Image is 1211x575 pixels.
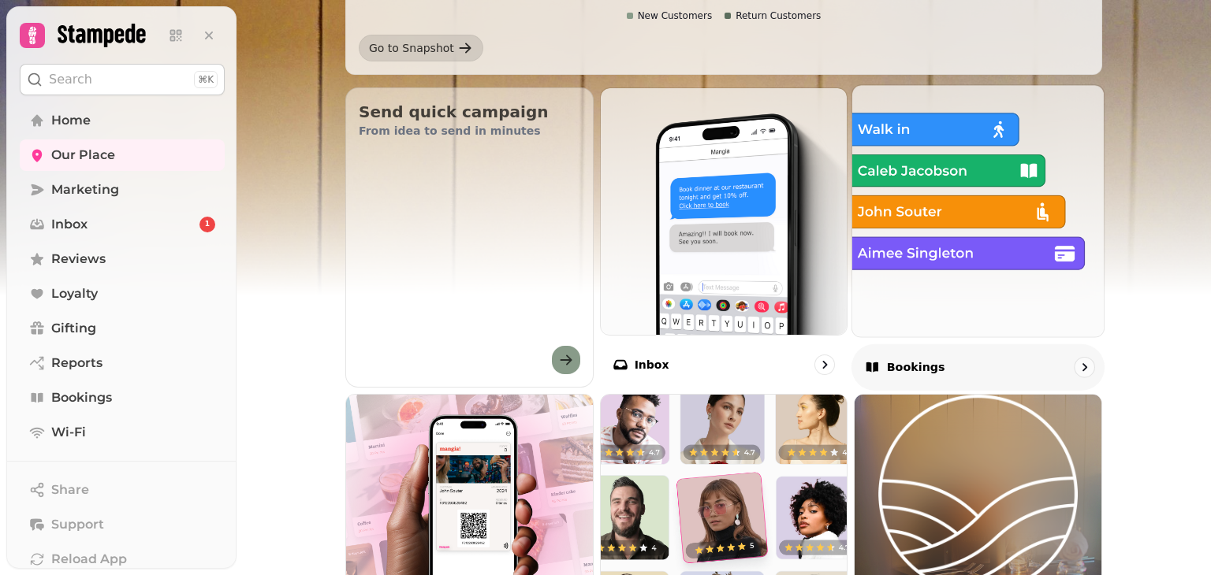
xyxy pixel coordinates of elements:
[20,347,225,379] a: Reports
[205,219,210,230] span: 1
[817,357,833,373] svg: go to
[51,550,127,569] span: Reload App
[51,180,119,199] span: Marketing
[20,509,225,540] button: Support
[51,319,96,338] span: Gifting
[51,146,115,165] span: Our Place
[887,359,945,375] p: Bookings
[359,101,580,123] h2: Send quick campaign
[359,123,580,139] p: From idea to send in minutes
[51,111,91,130] span: Home
[345,87,594,388] button: Send quick campaignFrom idea to send in minutes
[194,71,218,88] div: ⌘K
[20,105,225,136] a: Home
[851,84,1105,390] a: BookingsBookings
[635,357,669,373] p: Inbox
[840,72,1116,349] img: Bookings
[20,543,225,575] button: Reload App
[20,174,225,206] a: Marketing
[49,70,92,89] p: Search
[369,40,454,56] div: Go to Snapshot
[601,88,848,335] img: Inbox
[20,382,225,414] a: Bookings
[20,417,225,448] a: Wi-Fi
[725,9,821,22] div: Return Customers
[51,215,88,234] span: Inbox
[627,9,713,22] div: New Customers
[20,278,225,310] a: Loyalty
[600,87,848,388] a: InboxInbox
[359,35,483,61] a: Go to Snapshot
[20,313,225,344] a: Gifting
[51,480,89,499] span: Share
[51,284,98,303] span: Loyalty
[51,354,102,373] span: Reports
[1076,359,1092,375] svg: go to
[20,474,225,506] button: Share
[51,388,112,407] span: Bookings
[20,139,225,171] a: Our Place
[20,243,225,275] a: Reviews
[20,209,225,240] a: Inbox1
[51,423,86,442] span: Wi-Fi
[51,250,106,269] span: Reviews
[51,515,104,534] span: Support
[20,64,225,95] button: Search⌘K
